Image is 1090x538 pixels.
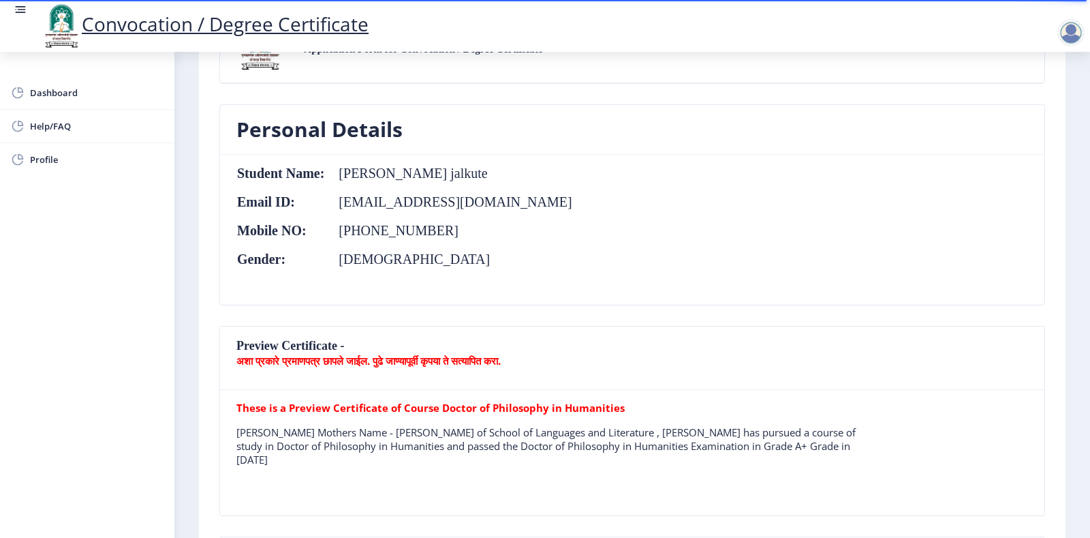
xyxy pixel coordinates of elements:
[41,11,369,37] a: Convocation / Degree Certificate
[236,425,870,466] p: [PERSON_NAME] Mothers Name - [PERSON_NAME] of School of Languages and Literature , [PERSON_NAME] ...
[41,3,82,49] img: logo
[325,223,572,238] td: [PHONE_NUMBER]
[236,252,325,267] th: Gender:
[325,252,572,267] td: [DEMOGRAPHIC_DATA]
[236,194,325,209] th: Email ID:
[325,166,572,181] td: [PERSON_NAME] jalkute
[236,116,403,143] h3: Personal Details
[30,118,163,134] span: Help/FAQ
[236,354,501,368] b: अशा प्रकारे प्रमाणपत्र छापले जाईल. पुढे जाण्यापूर्वी कृपया ते सत्यापित करा.
[220,327,1044,390] nb-card-header: Preview Certificate -
[30,151,163,168] span: Profile
[236,223,325,238] th: Mobile NO:
[236,401,625,415] b: These is a Preview Certificate of Course Doctor of Philosophy in Humanities
[236,166,325,181] th: Student Name:
[325,194,572,209] td: [EMAIL_ADDRESS][DOMAIN_NAME]
[30,85,163,101] span: Dashboard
